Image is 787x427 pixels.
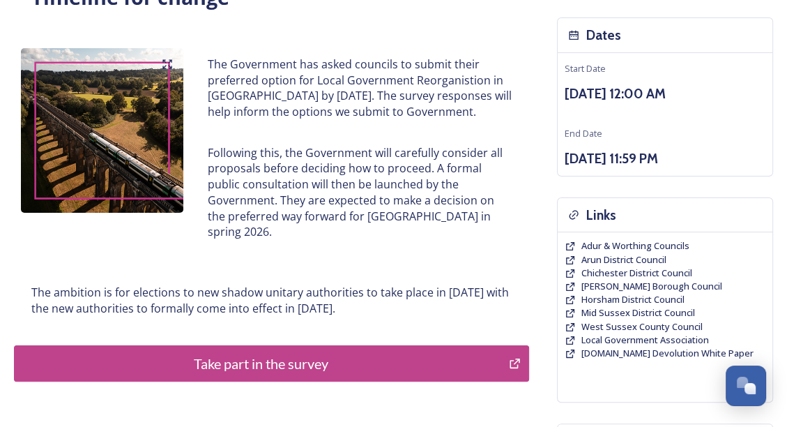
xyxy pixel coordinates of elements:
span: [DOMAIN_NAME] Devolution White Paper [581,347,754,359]
span: Chichester District Council [581,267,692,279]
a: Arun District Council [581,253,666,267]
button: Open Chat [726,366,766,406]
span: Horsham District Council [581,293,685,306]
h3: [DATE] 12:00 AM [565,84,765,104]
a: [PERSON_NAME] Borough Council [581,280,722,293]
h3: [DATE] 11:59 PM [565,149,765,169]
span: End Date [565,127,602,140]
p: The ambition is for elections to new shadow unitary authorities to take place in [DATE] with the ... [31,285,512,316]
button: Take part in the survey [14,345,529,382]
span: [PERSON_NAME] Borough Council [581,280,722,292]
a: West Sussex County Council [581,320,703,334]
a: Chichester District Council [581,267,692,280]
h3: Dates [586,25,621,45]
a: Horsham District Council [581,293,685,306]
a: Local Government Association [581,334,709,347]
a: Mid Sussex District Council [581,306,695,320]
span: Start Date [565,62,606,75]
p: The Government has asked councils to submit their preferred option for Local Government Reorganis... [208,57,512,120]
div: Take part in the survey [22,353,501,374]
span: Local Government Association [581,334,709,346]
h3: Links [586,205,616,225]
p: Following this, the Government will carefully consider all proposals before deciding how to proce... [208,145,512,240]
a: [DOMAIN_NAME] Devolution White Paper [581,347,754,360]
a: Adur & Worthing Councils [581,239,689,253]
